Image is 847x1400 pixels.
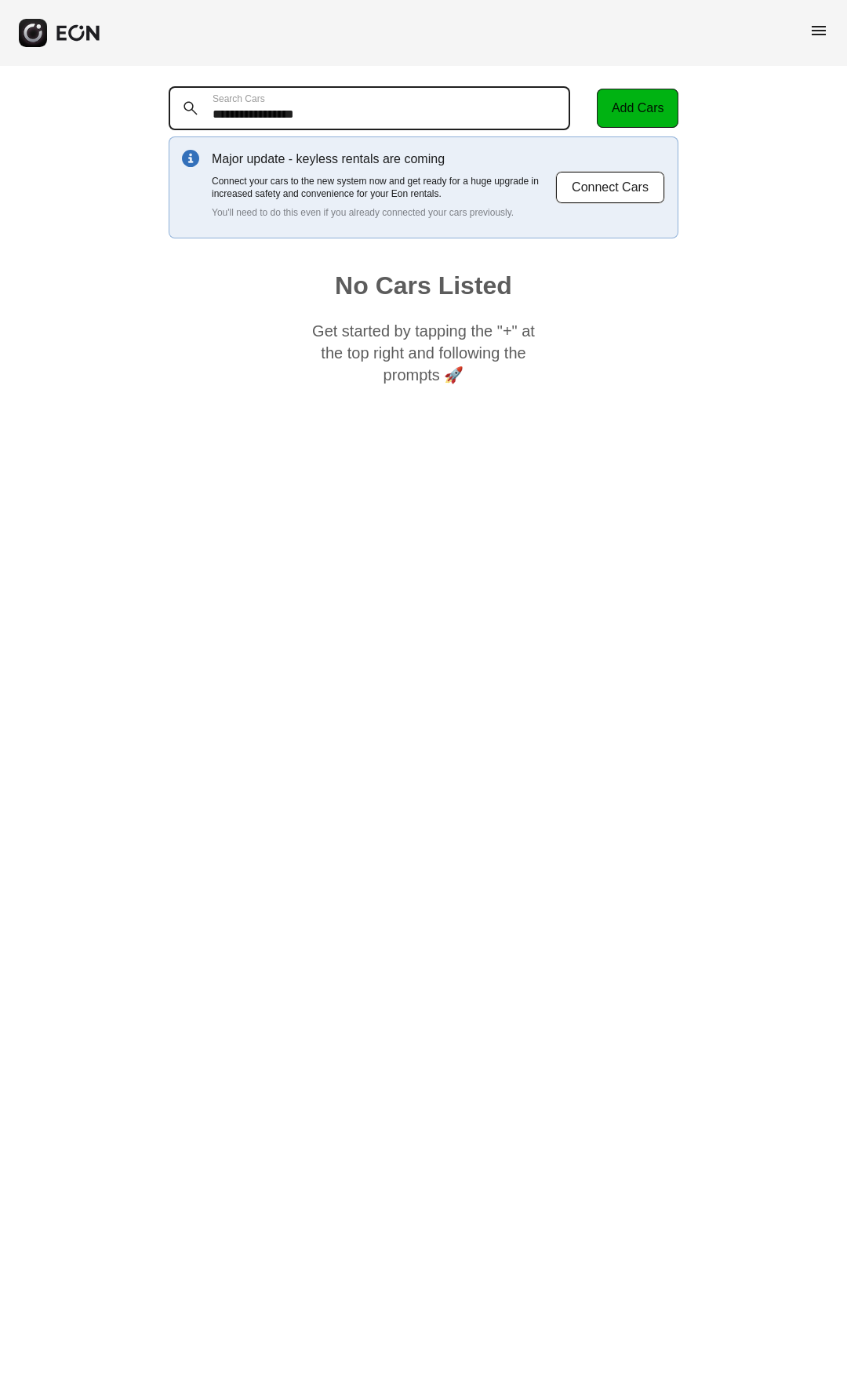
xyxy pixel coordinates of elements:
span: menu [809,21,828,40]
button: Connect Cars [555,171,665,204]
h1: No Cars Listed [335,276,512,295]
button: Add Cars [597,89,678,128]
label: Search Cars [213,93,265,105]
p: Get started by tapping the "+" at the top right and following the prompts 🚀 [306,320,541,386]
p: Major update - keyless rentals are coming [212,150,555,169]
p: You'll need to do this even if you already connected your cars previously. [212,206,555,219]
p: Connect your cars to the new system now and get ready for a huge upgrade in increased safety and ... [212,175,555,200]
img: info [182,150,199,167]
